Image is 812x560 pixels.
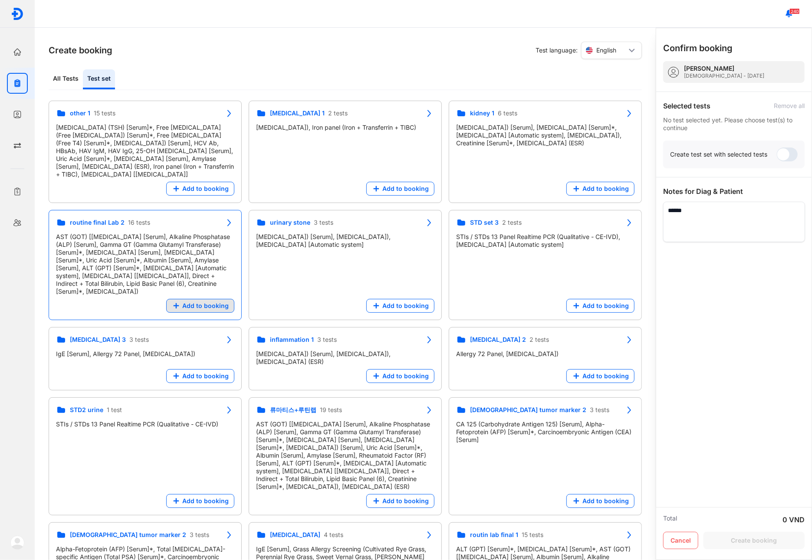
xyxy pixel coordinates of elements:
span: Add to booking [182,497,229,505]
div: Total [663,514,677,525]
span: Add to booking [582,497,629,505]
span: 1 test [107,406,122,414]
div: CA 125 (Carbohydrate Antigen 125) [Serum], Alpha-Fetoprotein (AFP) [Serum]*, Carcinoembryonic Ant... [456,420,634,444]
span: 15 tests [94,109,115,117]
span: Add to booking [582,302,629,310]
span: 2 tests [502,219,522,226]
span: 240 [789,8,800,14]
span: 3 tests [317,336,337,344]
div: IgE [Serum], Allergy 72 Panel, [MEDICAL_DATA]) [56,350,234,358]
button: Add to booking [566,369,634,383]
span: Add to booking [382,497,429,505]
button: Add to booking [166,299,234,313]
span: Add to booking [182,185,229,193]
span: 2 tests [328,109,348,117]
span: routine final Lab 2 [70,219,125,226]
span: 3 tests [129,336,149,344]
span: 3 tests [190,531,209,539]
span: Add to booking [382,302,429,310]
span: Add to booking [382,372,429,380]
div: [MEDICAL_DATA]) [Serum], [MEDICAL_DATA] [Serum]*, [MEDICAL_DATA] [Automatic system], [MEDICAL_DAT... [456,124,634,147]
span: 2 tests [529,336,549,344]
div: STIs / STDs 13 Panel Realtime PCR (Qualitative - CE-IVD) [56,420,234,428]
div: No test selected yet. Please choose test(s) to continue [663,116,805,132]
span: STD2 urine [70,406,103,414]
span: other 1 [70,109,90,117]
span: 4 tests [324,531,343,539]
button: Add to booking [366,182,434,196]
div: STIs / STDs 13 Panel Realtime PCR (Qualitative - CE-IVD), [MEDICAL_DATA] [Automatic system] [456,233,634,249]
h3: Confirm booking [663,42,733,54]
button: Add to booking [566,494,634,508]
div: AST (GOT) [[MEDICAL_DATA] [Serum], Alkaline Phosphatase (ALP) [Serum], Gamma GT (Gamma Glutamyl T... [56,233,234,295]
img: logo [10,536,24,550]
span: STD set 3 [470,219,499,226]
div: Test set [83,69,115,89]
span: Add to booking [582,185,629,193]
span: Add to booking [182,302,229,310]
button: Add to booking [166,494,234,508]
button: Add to booking [366,299,434,313]
button: Add to booking [366,369,434,383]
span: routin lab final 1 [470,531,518,539]
span: [MEDICAL_DATA] 2 [470,336,526,344]
span: [MEDICAL_DATA] 3 [70,336,126,344]
span: 15 tests [522,531,543,539]
span: [MEDICAL_DATA] 1 [270,109,325,117]
button: Add to booking [366,494,434,508]
span: 19 tests [320,406,342,414]
span: 3 tests [314,219,333,226]
span: 류마티스+루틴랩 [270,406,316,414]
div: Notes for Diag & Patient [663,186,805,196]
span: kidney 1 [470,109,494,117]
div: [DEMOGRAPHIC_DATA] - [DATE] [684,72,764,79]
button: Create booking [704,532,805,549]
span: Add to booking [182,372,229,380]
div: [MEDICAL_DATA]) [Serum], [MEDICAL_DATA]), [MEDICAL_DATA] [Automatic system] [256,233,434,249]
div: [MEDICAL_DATA] (TSH) [Serum]*, Free [MEDICAL_DATA] (Free [MEDICAL_DATA]) [Serum]*, Free [MEDICAL_... [56,124,234,178]
div: [MEDICAL_DATA]), Iron panel (Iron + Transferrin + TIBC) [256,124,434,131]
button: Add to booking [166,369,234,383]
div: Test language: [536,42,642,59]
div: Selected tests [663,101,710,111]
span: Add to booking [582,372,629,380]
div: AST (GOT) [[MEDICAL_DATA] [Serum], Alkaline Phosphatase (ALP) [Serum], Gamma GT (Gamma Glutamyl T... [256,420,434,491]
img: logo [11,7,24,20]
span: 3 tests [590,406,609,414]
button: Add to booking [166,182,234,196]
span: 6 tests [498,109,517,117]
span: [DEMOGRAPHIC_DATA] tumor marker 2 [70,531,186,539]
div: [PERSON_NAME] [684,65,764,72]
span: [DEMOGRAPHIC_DATA] tumor marker 2 [470,406,586,414]
div: Create test set with selected tests [670,151,767,158]
div: 0 VND [782,514,805,525]
button: Cancel [663,532,698,549]
div: Allergy 72 Panel, [MEDICAL_DATA]) [456,350,634,358]
span: English [596,46,616,54]
span: inflammation 1 [270,336,314,344]
div: All Tests [49,69,83,89]
button: Add to booking [566,182,634,196]
div: [MEDICAL_DATA]) [Serum], [MEDICAL_DATA]), [MEDICAL_DATA] (ESR) [256,350,434,366]
h3: Create booking [49,44,112,56]
span: [MEDICAL_DATA] [270,531,320,539]
span: urinary stone [270,219,310,226]
div: Remove all [774,102,805,110]
button: Add to booking [566,299,634,313]
span: Add to booking [382,185,429,193]
span: 16 tests [128,219,150,226]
